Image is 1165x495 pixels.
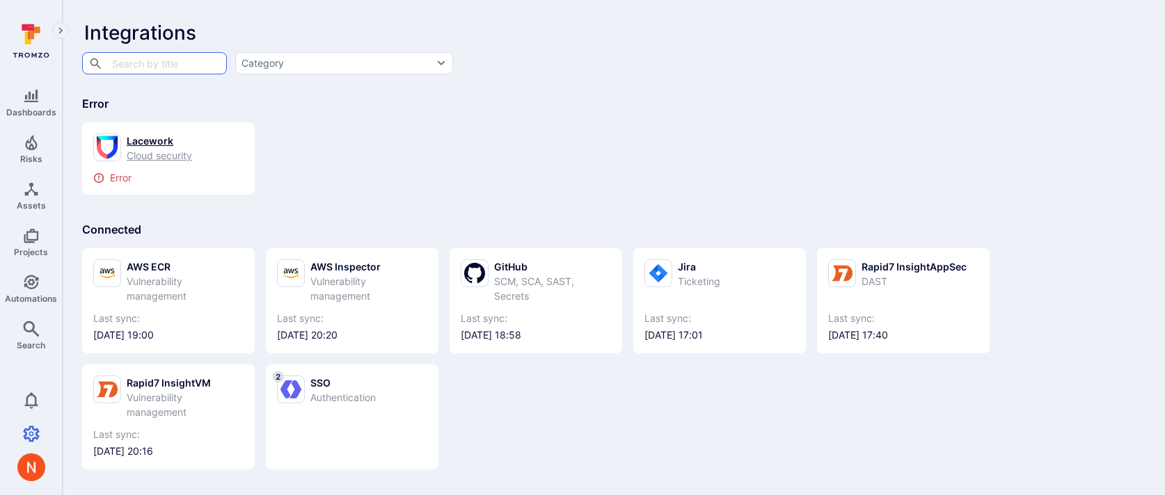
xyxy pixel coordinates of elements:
div: Rapid7 InsightVM [127,375,244,390]
span: 2 [273,371,284,382]
div: Cloud security [127,148,192,163]
a: JiraTicketingLast sync:[DATE] 17:01 [644,259,795,342]
span: Risks [20,154,42,164]
a: Rapid7 InsightAppSecDASTLast sync:[DATE] 17:40 [828,259,978,342]
span: Dashboards [6,107,56,117]
img: ACg8ocIprwjrgDQnDsNSk9Ghn5p5-B8DpAKWoJ5Gi9syOE4K59tr4Q=s96-c [17,453,45,481]
div: Vulnerability management [310,274,427,303]
span: Last sync: [93,311,244,325]
div: Jira [678,259,720,274]
div: Lacework [127,133,192,148]
span: [DATE] 17:40 [828,328,978,342]
span: [DATE] 18:58 [461,328,611,342]
div: SCM, SCA, SAST, Secrets [494,274,611,303]
span: Last sync: [93,428,244,441]
a: GitHubSCM, SCA, SAST, SecretsLast sync:[DATE] 18:58 [461,259,611,342]
div: Vulnerability management [127,274,244,303]
span: [DATE] 17:01 [644,328,795,342]
span: Last sync: [461,311,611,325]
span: Error [82,97,109,111]
i: Expand navigation menu [56,25,65,37]
div: Error [93,172,244,184]
span: Last sync: [277,311,427,325]
span: Last sync: [644,311,795,325]
span: [DATE] 20:16 [93,444,244,458]
div: Ticketing [678,274,720,289]
div: Rapid7 InsightAppSec [862,259,967,274]
a: Rapid7 InsightVMVulnerability managementLast sync:[DATE] 20:16 [93,375,244,458]
div: Vulnerability management [127,390,244,419]
div: Authentication [310,390,376,405]
span: Connected [82,222,141,236]
div: AWS Inspector [310,259,427,274]
input: Search by title [109,51,199,75]
div: Neeren Patki [17,453,45,481]
span: Assets [17,200,46,211]
button: Category [235,52,453,74]
button: Expand navigation menu [52,22,69,39]
span: Search [17,340,45,350]
a: 2SSOAuthentication [277,375,427,458]
span: [DATE] 19:00 [93,328,244,342]
span: Last sync: [828,311,978,325]
div: AWS ECR [127,259,244,274]
div: GitHub [494,259,611,274]
span: Automations [5,293,57,304]
span: [DATE] 20:20 [277,328,427,342]
a: LaceworkCloud securityError [93,133,244,184]
span: Integrations [84,21,196,44]
div: SSO [310,375,376,390]
div: DAST [862,274,967,289]
span: Projects [14,247,48,257]
a: AWS ECRVulnerability managementLast sync:[DATE] 19:00 [93,259,244,342]
a: AWS InspectorVulnerability managementLast sync:[DATE] 20:20 [277,259,427,342]
div: Category [241,56,284,70]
